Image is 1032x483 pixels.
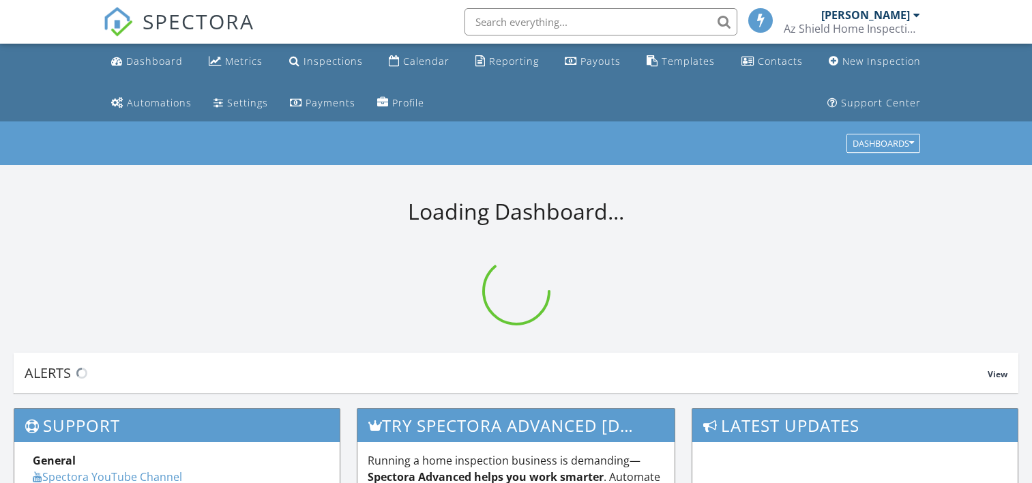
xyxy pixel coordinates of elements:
a: Payments [284,91,361,116]
span: SPECTORA [143,7,254,35]
input: Search everything... [465,8,737,35]
a: SPECTORA [103,18,254,47]
div: Payments [306,96,355,109]
div: Inspections [304,55,363,68]
div: Payouts [580,55,621,68]
a: Company Profile [372,91,430,116]
a: Metrics [203,49,268,74]
a: Contacts [736,49,808,74]
a: Reporting [470,49,544,74]
div: Templates [662,55,715,68]
div: Profile [392,96,424,109]
div: Az Shield Home Inspections [784,22,920,35]
div: Automations [127,96,192,109]
a: Calendar [383,49,455,74]
a: Settings [208,91,274,116]
h3: Try spectora advanced [DATE] [357,409,675,442]
div: Support Center [841,96,921,109]
img: The Best Home Inspection Software - Spectora [103,7,133,37]
div: Settings [227,96,268,109]
a: New Inspection [823,49,926,74]
div: Contacts [758,55,803,68]
span: View [988,368,1007,380]
div: [PERSON_NAME] [821,8,910,22]
h3: Latest Updates [692,409,1018,442]
a: Inspections [284,49,368,74]
a: Dashboard [106,49,188,74]
button: Dashboards [846,134,920,153]
strong: General [33,453,76,468]
div: Dashboards [853,139,914,149]
div: Calendar [403,55,449,68]
div: Metrics [225,55,263,68]
a: Templates [641,49,720,74]
div: Reporting [489,55,539,68]
div: Alerts [25,364,988,382]
a: Payouts [559,49,626,74]
div: New Inspection [842,55,921,68]
div: Dashboard [126,55,183,68]
h3: Support [14,409,340,442]
a: Support Center [822,91,926,116]
a: Automations (Basic) [106,91,197,116]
